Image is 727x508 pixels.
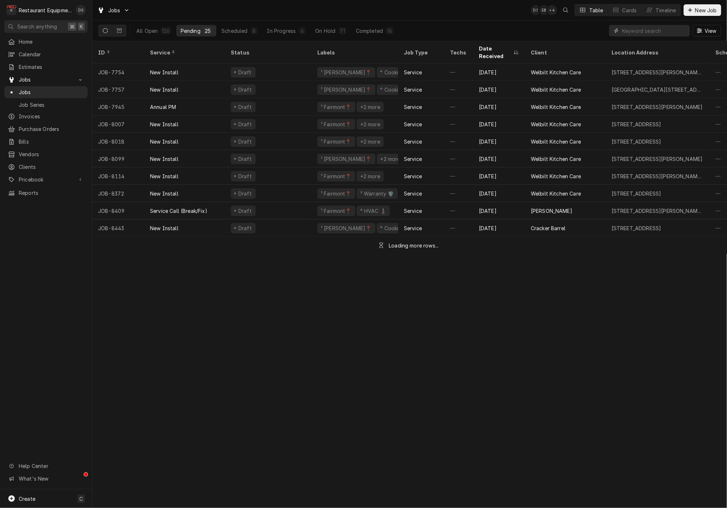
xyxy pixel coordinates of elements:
[92,115,144,133] div: JOB-8007
[4,187,88,199] a: Reports
[4,473,88,485] a: Go to What's New
[539,5,549,15] div: EB
[237,207,253,215] div: Draft
[612,138,661,145] div: [STREET_ADDRESS]
[444,98,473,115] div: —
[19,138,84,145] span: Bills
[92,219,144,237] div: JOB-8443
[4,460,88,472] a: Go to Help Center
[150,49,218,56] div: Service
[404,69,422,76] div: Service
[531,86,581,93] div: Welbilt Kitchen Care
[444,202,473,219] div: —
[221,27,247,35] div: Scheduled
[703,27,718,35] span: View
[19,51,84,58] span: Calendar
[531,5,541,15] div: Derek Stewart's Avatar
[320,190,352,197] div: ¹ Fairmont📍
[444,81,473,98] div: —
[479,45,512,60] div: Date Received
[205,27,211,35] div: 25
[531,190,581,197] div: Welbilt Kitchen Care
[693,25,721,36] button: View
[612,121,661,128] div: [STREET_ADDRESS]
[531,224,565,232] div: Cracker Barrel
[150,103,176,111] div: Annual PM
[360,103,381,111] div: +2 more
[19,189,84,197] span: Reports
[360,121,381,128] div: +2 more
[473,150,525,167] div: [DATE]
[444,219,473,237] div: —
[320,172,352,180] div: ¹ Fairmont📍
[694,6,718,14] span: New Job
[612,69,704,76] div: [STREET_ADDRESS][PERSON_NAME][PERSON_NAME]
[356,27,383,35] div: Completed
[404,172,422,180] div: Service
[237,155,253,163] div: Draft
[320,155,373,163] div: ¹ [PERSON_NAME]📍
[6,5,17,15] div: R
[531,121,581,128] div: Welbilt Kitchen Care
[320,69,373,76] div: ¹ [PERSON_NAME]📍
[444,150,473,167] div: —
[473,115,525,133] div: [DATE]
[684,4,721,16] button: New Job
[531,172,581,180] div: Welbilt Kitchen Care
[444,63,473,81] div: —
[531,138,581,145] div: Welbilt Kitchen Care
[19,76,73,83] span: Jobs
[404,49,439,56] div: Job Type
[150,138,179,145] div: New Install
[589,6,603,14] div: Table
[404,155,422,163] div: Service
[19,101,84,109] span: Job Series
[380,86,413,93] div: ⁴ Cooking 🔥
[4,74,88,86] a: Go to Jobs
[656,6,676,14] div: Timeline
[473,167,525,185] div: [DATE]
[473,219,525,237] div: [DATE]
[560,4,572,16] button: Open search
[237,86,253,93] div: Draft
[531,69,581,76] div: Welbilt Kitchen Care
[320,138,352,145] div: ¹ Fairmont📍
[622,25,686,36] input: Keyword search
[19,6,72,14] div: Restaurant Equipment Diagnostics
[94,4,133,16] a: Go to Jobs
[4,136,88,148] a: Bills
[92,81,144,98] div: JOB-7757
[444,115,473,133] div: —
[150,86,179,93] div: New Install
[531,5,541,15] div: DS
[612,190,661,197] div: [STREET_ADDRESS]
[340,27,345,35] div: 71
[92,63,144,81] div: JOB-7754
[380,155,401,163] div: +2 more
[360,207,387,215] div: ⁴ HVAC 🌡️
[267,27,296,35] div: In Progress
[539,5,549,15] div: Emily Bird's Avatar
[150,155,179,163] div: New Install
[450,49,467,56] div: Techs
[17,23,57,30] span: Search anything
[4,86,88,98] a: Jobs
[404,103,422,111] div: Service
[150,224,179,232] div: New Install
[531,103,581,111] div: Welbilt Kitchen Care
[444,185,473,202] div: —
[404,86,422,93] div: Service
[612,86,704,93] div: [GEOGRAPHIC_DATA][STREET_ADDRESS]
[76,5,86,15] div: DS
[19,176,73,183] span: Pricebook
[237,103,253,111] div: Draft
[473,133,525,150] div: [DATE]
[237,138,253,145] div: Draft
[19,38,84,45] span: Home
[237,69,253,76] div: Draft
[19,125,84,133] span: Purchase Orders
[92,167,144,185] div: JOB-8114
[76,5,86,15] div: Derek Stewart's Avatar
[473,98,525,115] div: [DATE]
[4,174,88,185] a: Go to Pricebook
